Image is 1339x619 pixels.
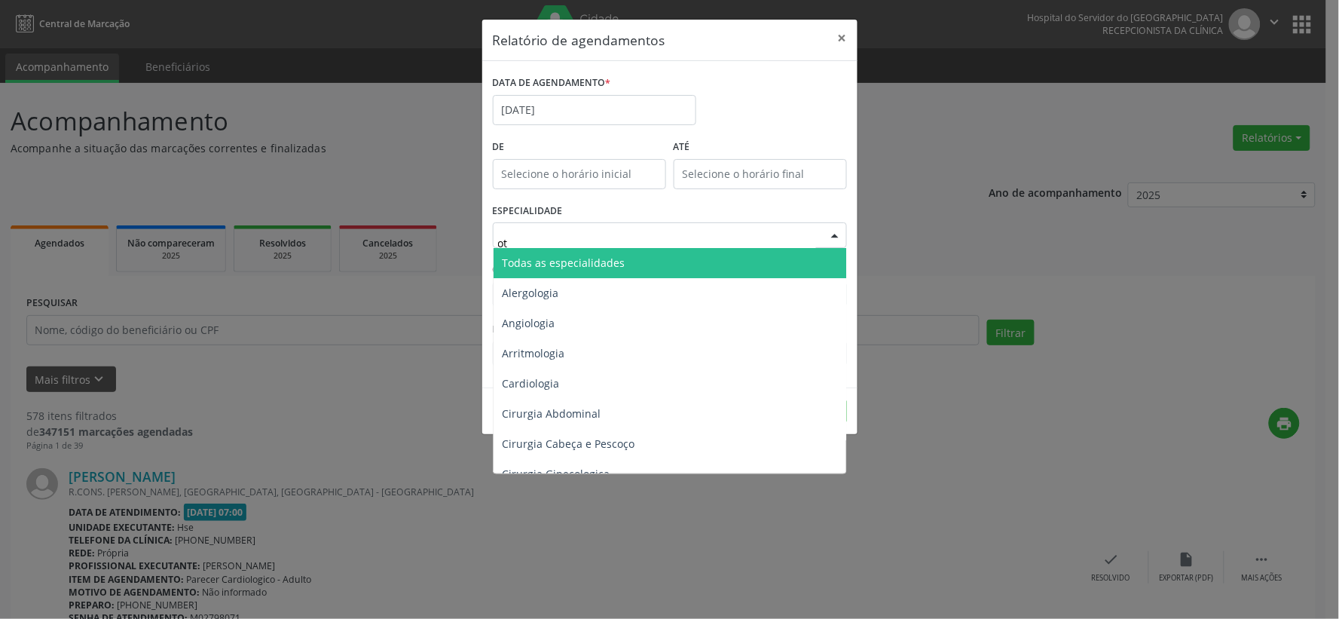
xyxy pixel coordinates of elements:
[503,376,560,391] span: Cardiologia
[503,316,555,330] span: Angiologia
[503,437,635,451] span: Cirurgia Cabeça e Pescoço
[503,256,625,270] span: Todas as especialidades
[493,72,611,95] label: DATA DE AGENDAMENTO
[493,136,666,159] label: De
[674,159,847,189] input: Selecione o horário final
[493,30,665,50] h5: Relatório de agendamentos
[503,467,610,481] span: Cirurgia Ginecologica
[493,159,666,189] input: Selecione o horário inicial
[493,95,696,125] input: Selecione uma data ou intervalo
[503,406,601,421] span: Cirurgia Abdominal
[503,286,559,300] span: Alergologia
[503,346,565,360] span: Arritmologia
[493,200,563,223] label: ESPECIALIDADE
[674,136,847,159] label: ATÉ
[498,228,816,258] input: Seleciona uma especialidade
[827,20,858,57] button: Close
